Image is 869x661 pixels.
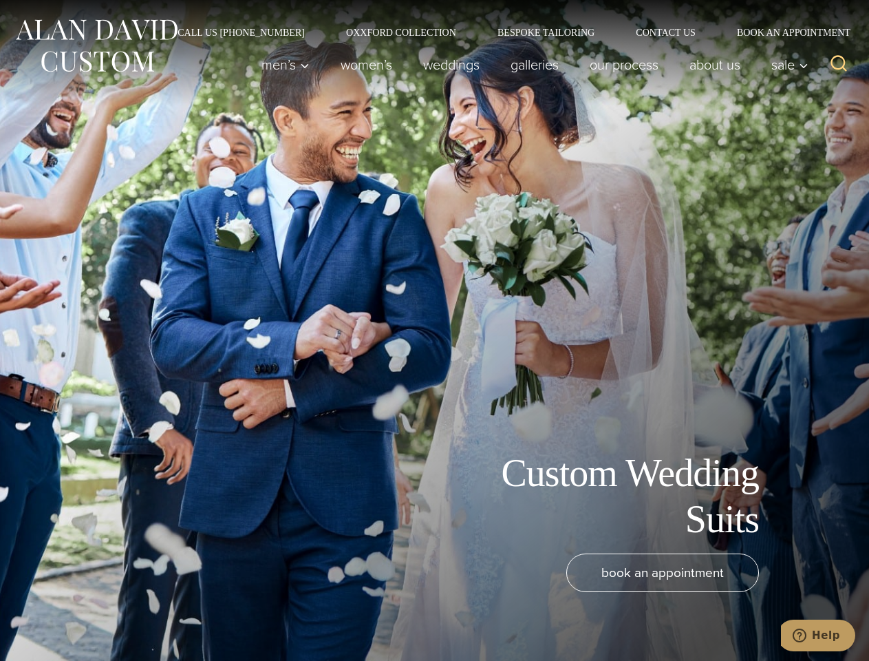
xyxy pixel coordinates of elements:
a: About Us [674,51,756,78]
a: Bespoke Tailoring [477,28,615,37]
button: Men’s sub menu toggle [246,51,325,78]
a: Contact Us [615,28,716,37]
a: Oxxford Collection [325,28,477,37]
nav: Primary Navigation [246,51,816,78]
h1: Custom Wedding Suits [449,450,759,543]
span: book an appointment [601,563,724,583]
a: book an appointment [566,554,759,592]
a: Book an Appointment [716,28,855,37]
a: Call Us [PHONE_NUMBER] [157,28,325,37]
a: Galleries [495,51,575,78]
img: Alan David Custom [14,15,179,76]
a: Women’s [325,51,408,78]
a: Our Process [575,51,674,78]
iframe: Opens a widget where you can chat to one of our agents [781,620,855,654]
nav: Secondary Navigation [157,28,855,37]
a: weddings [408,51,495,78]
button: View Search Form [822,48,855,81]
button: Sale sub menu toggle [756,51,816,78]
